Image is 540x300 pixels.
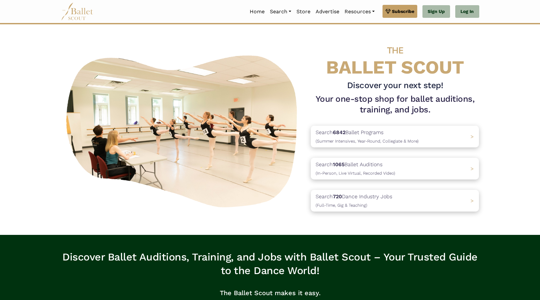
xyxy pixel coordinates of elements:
p: Search Dance Industry Jobs [316,192,392,209]
h3: Discover your next step! [311,80,479,91]
img: gem.svg [385,8,391,15]
a: Search [267,5,294,18]
span: > [471,166,474,172]
a: Log In [455,5,479,18]
img: A group of ballerinas talking to each other in a ballet studio [61,48,306,211]
a: Search720Dance Industry Jobs(Full-Time, Gig & Teaching) > [311,190,479,212]
span: THE [387,45,403,56]
span: (In-Person, Live Virtual, Recorded Video) [316,171,395,176]
span: > [471,198,474,204]
span: (Full-Time, Gig & Teaching) [316,203,367,208]
a: Sign Up [422,5,450,18]
b: 720 [333,193,342,200]
span: (Summer Intensives, Year-Round, Collegiate & More) [316,139,419,144]
b: 1065 [333,161,345,167]
a: Resources [342,5,377,18]
span: Subscribe [392,8,414,15]
span: > [471,133,474,140]
h4: BALLET SCOUT [311,37,479,77]
a: Search6842Ballet Programs(Summer Intensives, Year-Round, Collegiate & More)> [311,126,479,147]
a: Advertise [313,5,342,18]
a: Search1065Ballet Auditions(In-Person, Live Virtual, Recorded Video) > [311,158,479,179]
p: Search Ballet Programs [316,128,419,145]
b: 6842 [333,129,345,135]
a: Store [294,5,313,18]
h3: Discover Ballet Auditions, Training, and Jobs with Ballet Scout – Your Trusted Guide to the Dance... [61,250,479,277]
p: Search Ballet Auditions [316,160,395,177]
a: Subscribe [383,5,417,18]
h1: Your one-stop shop for ballet auditions, training, and jobs. [311,94,479,116]
a: Home [247,5,267,18]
